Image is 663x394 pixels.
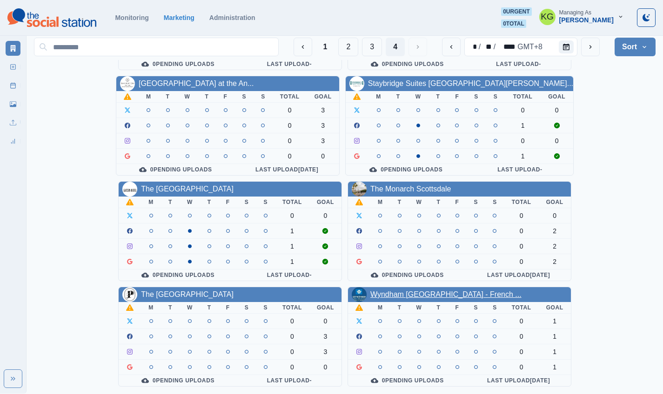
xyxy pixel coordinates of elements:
[245,271,334,279] div: Last Upload -
[474,166,566,173] div: Last Upload -
[282,317,302,325] div: 0
[7,8,96,27] img: logoTextSVG.62801f218bc96a9b266caa72a09eb111.svg
[352,287,367,302] img: 71719130678
[139,91,159,103] th: M
[513,152,533,160] div: 1
[370,185,451,193] a: The Monarch Scottsdale
[409,302,429,314] th: W
[355,60,459,68] div: 0 Pending Uploads
[516,41,543,53] div: time zone
[161,197,180,208] th: T
[512,348,531,355] div: 0
[216,91,235,103] th: F
[237,197,256,208] th: S
[429,91,448,103] th: T
[532,7,631,26] button: Managing As[PERSON_NAME]
[546,333,563,340] div: 1
[388,91,408,103] th: T
[546,243,563,250] div: 2
[505,91,541,103] th: Total
[282,363,302,371] div: 0
[120,76,135,91] img: 144710472240328
[474,60,563,68] div: Last Upload -
[141,185,234,193] a: The [GEOGRAPHIC_DATA]
[124,166,228,173] div: 0 Pending Uploads
[482,41,493,53] div: day
[362,38,382,56] button: Page 3
[368,79,573,87] a: Staybridge Suites [GEOGRAPHIC_DATA][PERSON_NAME]...
[338,38,358,56] button: Page 2
[448,197,467,208] th: F
[317,333,334,340] div: 3
[282,333,302,340] div: 0
[273,91,307,103] th: Total
[467,302,486,314] th: S
[316,38,335,56] button: First Page
[235,91,254,103] th: S
[200,197,219,208] th: T
[408,91,429,103] th: W
[478,41,482,53] div: /
[355,377,459,384] div: 0 Pending Uploads
[429,302,448,314] th: T
[541,6,554,28] div: Katrina Gallardo
[282,227,302,235] div: 1
[559,16,614,24] div: [PERSON_NAME]
[409,197,429,208] th: W
[485,302,504,314] th: S
[6,41,20,56] a: Marketing Summary
[485,197,504,208] th: S
[141,302,161,314] th: M
[448,302,467,314] th: F
[512,243,531,250] div: 0
[467,197,486,208] th: S
[6,78,20,93] a: Post Schedule
[254,91,273,103] th: S
[180,197,200,208] th: W
[280,137,300,144] div: 0
[6,59,20,74] a: New Post
[512,212,531,219] div: 0
[242,166,332,173] div: Last Upload [DATE]
[546,258,563,265] div: 2
[512,258,531,265] div: 0
[275,302,309,314] th: Total
[317,212,334,219] div: 0
[501,20,526,28] span: 0 total
[126,271,230,279] div: 0 Pending Uploads
[164,14,194,21] a: Marketing
[546,348,563,355] div: 1
[256,302,275,314] th: S
[6,97,20,112] a: Media Library
[548,137,566,144] div: 0
[180,302,200,314] th: W
[282,348,302,355] div: 0
[315,122,332,129] div: 3
[548,106,566,114] div: 0
[474,377,563,384] div: Last Upload [DATE]
[177,91,198,103] th: W
[6,134,20,149] a: Review Summary
[317,348,334,355] div: 3
[280,152,300,160] div: 0
[139,79,254,87] a: [GEOGRAPHIC_DATA] at the An...
[467,41,543,53] div: Date
[467,41,478,53] div: month
[275,197,309,208] th: Total
[317,363,334,371] div: 0
[496,41,516,53] div: year
[486,91,505,103] th: S
[349,76,364,91] img: 1424711227553869
[209,14,255,21] a: Administration
[4,369,22,388] button: Expand
[122,287,137,302] img: 275307119153612
[512,317,531,325] div: 0
[559,40,574,53] button: Calendar
[141,197,161,208] th: M
[370,197,390,208] th: M
[245,377,334,384] div: Last Upload -
[370,290,522,298] a: Wyndham [GEOGRAPHIC_DATA] - French ...
[126,60,230,68] div: 0 Pending Uploads
[539,302,571,314] th: Goal
[409,38,427,56] button: Next Media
